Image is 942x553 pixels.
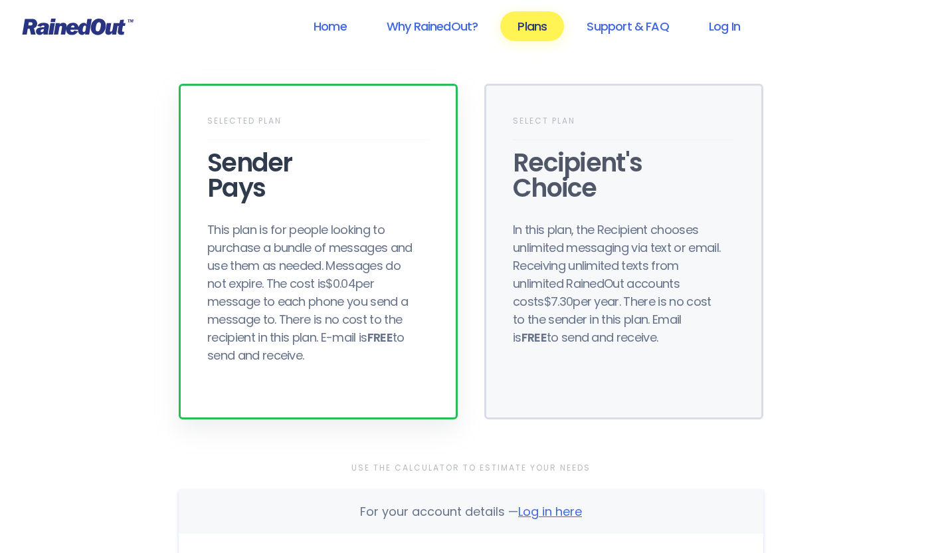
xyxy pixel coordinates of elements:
[513,221,725,346] div: In this plan, the Recipient chooses unlimited messaging via text or email. Receiving unlimited te...
[207,112,429,140] div: Selected Plan
[513,112,735,140] div: Select Plan
[484,84,763,419] div: Select PlanRecipient'sChoiceIn this plan, the Recipient chooses unlimited messaging via text or e...
[369,11,496,41] a: Why RainedOut?
[500,11,564,41] a: Plans
[179,459,763,477] div: Use the Calculator to Estimate Your Needs
[179,84,458,419] div: Selected PlanSenderPaysThis plan is for people looking to purchase a bundle of messages and use t...
[692,11,757,41] a: Log In
[207,150,429,201] div: Sender Pays
[569,11,686,41] a: Support & FAQ
[360,503,582,520] div: For your account details —
[207,221,420,364] div: This plan is for people looking to purchase a bundle of messages and use them as needed. Messages...
[296,11,364,41] a: Home
[513,150,735,201] div: Recipient's Choice
[521,329,547,346] b: FREE
[518,503,582,520] span: Log in here
[367,329,393,346] b: FREE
